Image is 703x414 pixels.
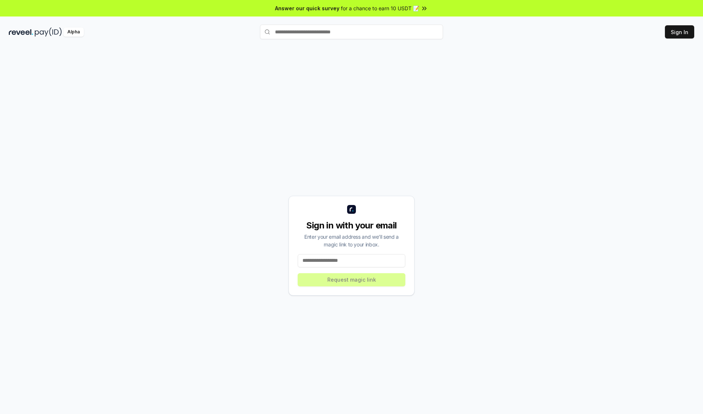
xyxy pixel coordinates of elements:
div: Alpha [63,28,84,37]
button: Sign In [665,25,694,39]
span: Answer our quick survey [275,4,339,12]
div: Enter your email address and we’ll send a magic link to your inbox. [298,233,405,248]
img: reveel_dark [9,28,33,37]
img: logo_small [347,205,356,214]
img: pay_id [35,28,62,37]
div: Sign in with your email [298,220,405,231]
span: for a chance to earn 10 USDT 📝 [341,4,419,12]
